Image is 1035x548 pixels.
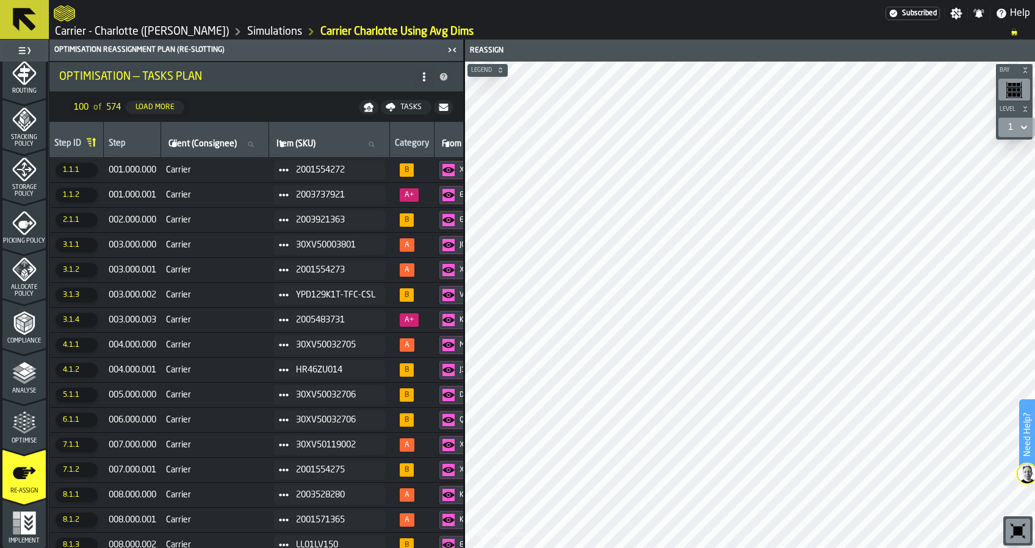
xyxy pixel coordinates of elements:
[996,76,1033,103] div: button-toolbar-undefined
[2,338,46,344] span: Compliance
[439,211,496,229] button: button-E09F02
[109,215,156,225] div: 002 . 000 . 000
[1008,521,1028,541] svg: Reset zoom and position
[400,388,414,402] span: 84%
[439,286,496,304] button: button-VW02A02
[2,99,46,148] li: menu Stacking Policy
[1010,6,1030,21] span: Help
[168,139,237,149] span: label
[2,184,46,197] span: Storage Policy
[56,188,98,202] span: 1.1.2
[467,46,751,55] div: Reassign
[54,24,1030,39] nav: Breadcrumb
[276,139,316,149] span: label
[296,265,375,275] span: 2001554273
[126,101,184,114] button: button-Load More
[460,416,492,424] div: Q19A11
[434,100,453,115] button: button-
[400,288,414,302] span: 88%
[469,67,494,74] span: Legend
[439,461,496,479] button: button-XW23A11
[56,238,98,252] span: 3.1.1
[166,490,264,500] span: Carrier
[400,338,414,352] span: 72%
[460,191,492,199] div: E23E02
[109,365,156,375] div: 004 . 000 . 001
[968,7,990,20] label: button-toggle-Notifications
[131,103,179,112] div: Load More
[296,365,375,375] span: HR46ZU014
[166,390,264,400] span: Carrier
[166,190,264,200] span: Carrier
[296,465,375,475] span: 2001554275
[400,363,414,377] span: 85%
[274,137,384,152] input: label
[2,284,46,297] span: Allocate Policy
[296,215,375,225] span: 2003921363
[56,463,98,477] span: 7.1.2
[109,465,156,475] div: 007 . 000 . 001
[166,415,264,425] span: Carrier
[74,102,88,112] span: 100
[460,341,492,349] div: M09A02
[439,236,496,254] button: button-J04A02
[166,165,264,175] span: Carrier
[56,438,98,452] span: 7.1.1
[56,513,98,527] span: 8.1.2
[460,266,492,274] div: XW11A02
[439,186,496,204] button: button-E23E02
[439,137,495,152] input: label
[56,413,98,427] span: 6.1.1
[439,411,496,429] button: button-Q19A11
[166,215,264,225] span: Carrier
[395,138,429,151] div: Category
[166,290,264,300] span: Carrier
[2,399,46,448] li: menu Optimise
[109,490,156,500] div: 008 . 000 . 000
[902,9,937,18] span: Subscribed
[439,361,496,379] button: button-J18A01
[109,415,156,425] div: 006 . 000 . 000
[109,315,156,325] div: 003 . 000 . 003
[296,390,375,400] span: 30XV50032706
[2,388,46,394] span: Analyse
[109,190,156,200] div: 001 . 000 . 001
[59,70,414,84] div: Optimisation — Tasks Plan
[320,25,474,38] a: link-to-/wh/i/e074fb63-00ea-4531-a7c9-ea0a191b3e4f/simulations/459dc955-bd80-4b14-9ef3-e010a5e4a6fe
[56,363,98,377] span: 4.1.2
[439,261,496,279] button: button-XW11A02
[109,138,156,151] div: Step
[2,438,46,444] span: Optimise
[1003,120,1030,135] div: DropdownMenuValue-1
[439,386,496,404] button: button-D12A02
[54,2,75,24] a: logo-header
[945,7,967,20] label: button-toggle-Settings
[166,137,264,152] input: label
[296,515,375,525] span: 2001571365
[460,216,492,224] div: E09F02
[2,42,46,59] label: button-toggle-Toggle Full Menu
[997,106,1019,113] span: Level
[439,311,496,329] button: button-K08A02
[109,390,156,400] div: 005 . 000 . 000
[166,265,264,275] span: Carrier
[109,340,156,350] div: 004 . 000 . 000
[1020,400,1034,469] label: Need Help?
[2,134,46,148] span: Stacking Policy
[54,138,81,151] div: Step ID
[166,515,264,525] span: Carrier
[996,103,1033,115] button: button-
[460,291,492,299] div: VW02A02
[2,488,46,494] span: Re-assign
[885,7,940,20] div: Menu Subscription
[460,516,492,524] div: K09A01
[460,366,492,374] div: J18A01
[395,103,427,112] div: Tasks
[2,88,46,94] span: Routing
[996,64,1033,76] button: button-
[460,491,492,499] div: K12A02
[52,46,444,54] div: Optimisation Reassignment plan (Re-Slotting)
[467,64,508,76] button: button-
[106,102,121,112] span: 574
[460,166,492,174] div: XW19A01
